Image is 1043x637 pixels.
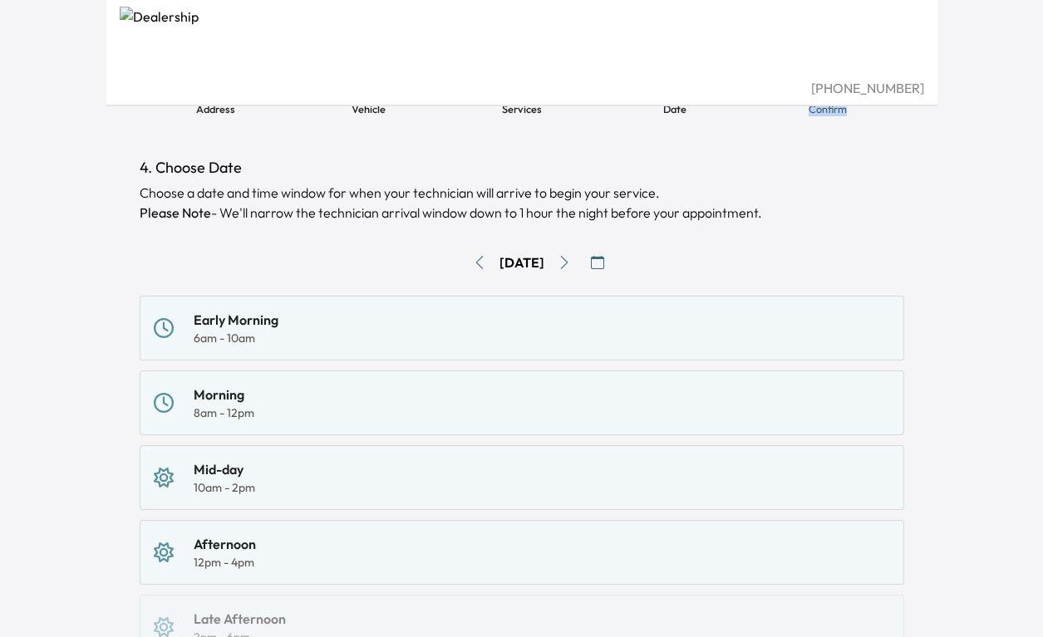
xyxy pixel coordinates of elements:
[194,310,278,330] div: Early Morning
[809,101,847,116] span: Confirm
[120,7,924,78] img: Dealership
[194,404,254,421] div: 8am - 12pm
[140,203,904,223] p: - We'll narrow the technician arrival window down to 1 hour the night before your appointment.
[120,78,924,98] div: [PHONE_NUMBER]
[194,330,278,346] div: 6am - 10am
[466,249,493,276] button: Go to previous day
[502,101,542,116] span: Services
[140,183,904,223] div: Choose a date and time window for when your technician will arrive to begin your service.
[663,101,686,116] span: Date
[194,479,255,496] div: 10am - 2pm
[194,385,254,404] div: Morning
[196,101,235,116] span: Address
[194,459,255,479] div: Mid-day
[140,204,211,221] b: Please Note
[551,249,578,276] button: Go to next day
[140,156,904,179] h1: 4. Choose Date
[352,101,386,116] span: Vehicle
[194,534,256,554] div: Afternoon
[499,252,544,272] div: [DATE]
[194,554,256,571] div: 12pm - 4pm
